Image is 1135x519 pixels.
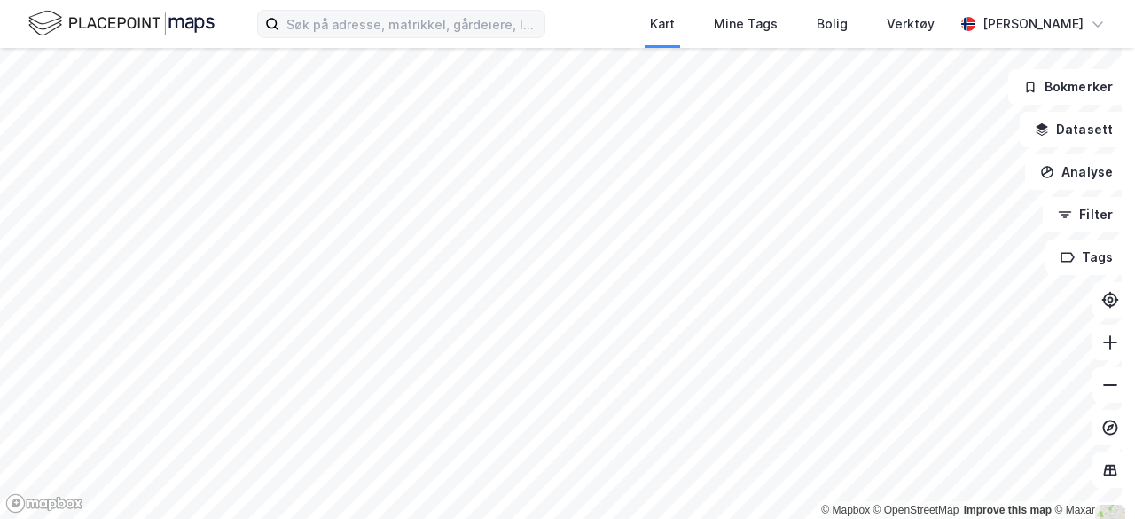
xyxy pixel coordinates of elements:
a: OpenStreetMap [873,504,959,516]
button: Bokmerker [1008,69,1128,105]
img: logo.f888ab2527a4732fd821a326f86c7f29.svg [28,8,215,39]
div: Verktøy [887,13,935,35]
div: [PERSON_NAME] [982,13,1084,35]
div: Mine Tags [714,13,778,35]
button: Analyse [1025,154,1128,190]
a: Mapbox homepage [5,493,83,514]
button: Filter [1043,197,1128,232]
button: Datasett [1020,112,1128,147]
div: Bolig [817,13,848,35]
iframe: Chat Widget [1046,434,1135,519]
button: Tags [1045,240,1128,275]
div: Kart [650,13,675,35]
input: Søk på adresse, matrikkel, gårdeiere, leietakere eller personer [279,11,544,37]
a: Improve this map [964,504,1052,516]
a: Mapbox [821,504,870,516]
div: Kontrollprogram for chat [1046,434,1135,519]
